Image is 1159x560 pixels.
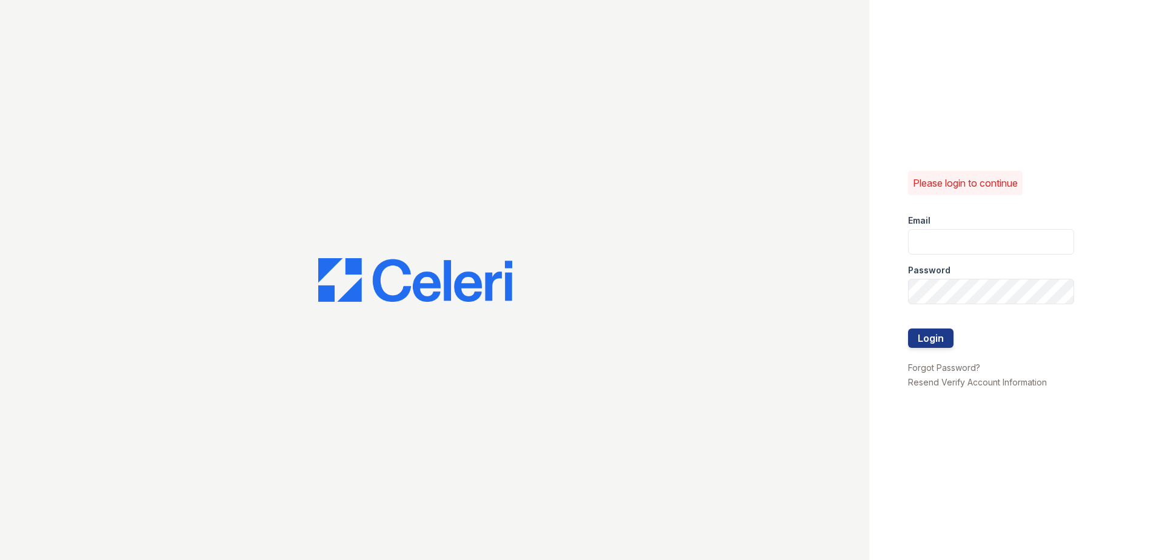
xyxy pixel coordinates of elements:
img: CE_Logo_Blue-a8612792a0a2168367f1c8372b55b34899dd931a85d93a1a3d3e32e68fde9ad4.png [318,258,512,302]
label: Email [908,215,930,227]
a: Forgot Password? [908,362,980,373]
button: Login [908,328,954,348]
a: Resend Verify Account Information [908,377,1047,387]
p: Please login to continue [913,176,1018,190]
label: Password [908,264,950,276]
